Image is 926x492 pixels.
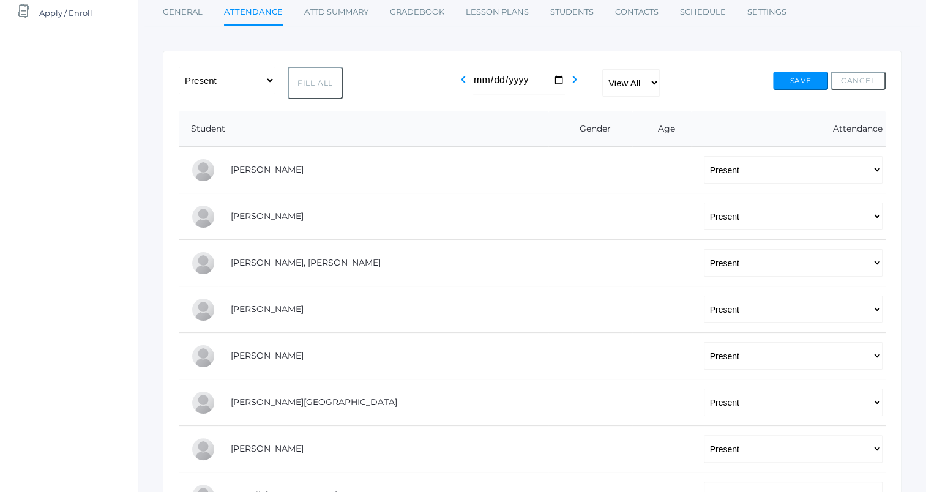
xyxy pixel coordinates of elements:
[548,111,633,147] th: Gender
[39,1,92,25] span: Apply / Enroll
[567,78,582,89] a: chevron_right
[231,257,381,268] a: [PERSON_NAME], [PERSON_NAME]
[191,158,215,182] div: Pierce Brozek
[231,350,304,361] a: [PERSON_NAME]
[191,251,215,275] div: Presley Davenport
[191,204,215,229] div: Eva Carr
[231,211,304,222] a: [PERSON_NAME]
[191,297,215,322] div: LaRae Erner
[231,304,304,315] a: [PERSON_NAME]
[231,397,397,408] a: [PERSON_NAME][GEOGRAPHIC_DATA]
[831,72,886,90] button: Cancel
[456,72,471,87] i: chevron_left
[179,111,548,147] th: Student
[231,164,304,175] a: [PERSON_NAME]
[456,78,471,89] a: chevron_left
[567,72,582,87] i: chevron_right
[191,390,215,415] div: Austin Hill
[191,344,215,368] div: Rachel Hayton
[191,437,215,461] div: Marissa Myers
[632,111,691,147] th: Age
[231,443,304,454] a: [PERSON_NAME]
[288,67,343,99] button: Fill All
[692,111,886,147] th: Attendance
[773,72,828,90] button: Save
